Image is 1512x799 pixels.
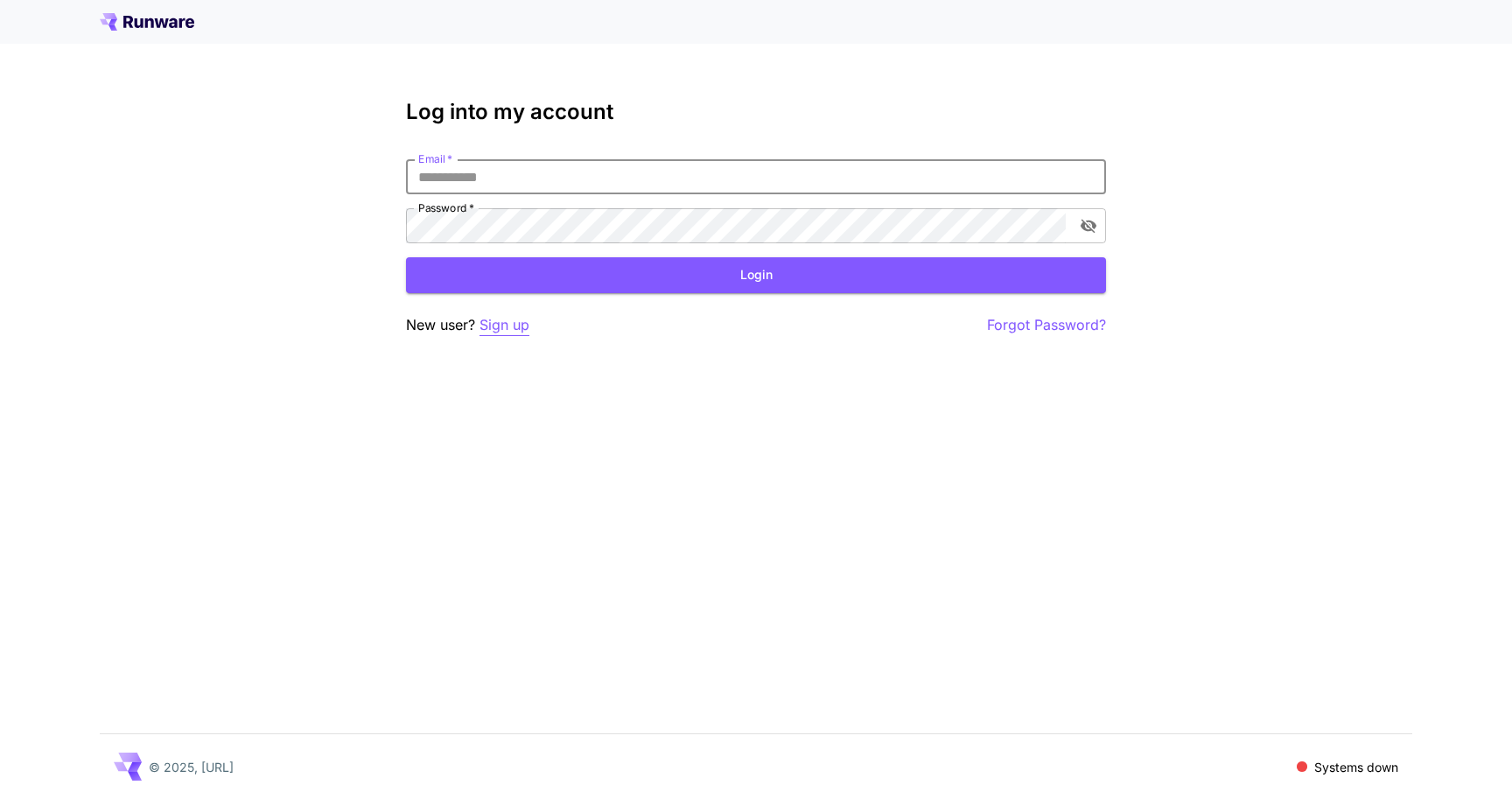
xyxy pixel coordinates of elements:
button: Sign up [479,314,529,336]
p: New user? [406,314,529,336]
p: © 2025, [URL] [149,758,234,776]
button: toggle password visibility [1073,210,1104,242]
button: Forgot Password? [987,314,1106,336]
h3: Log into my account [406,100,1106,124]
label: Email [418,151,452,166]
button: Login [406,257,1106,293]
p: Systems down [1314,758,1398,776]
label: Password [418,200,474,215]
